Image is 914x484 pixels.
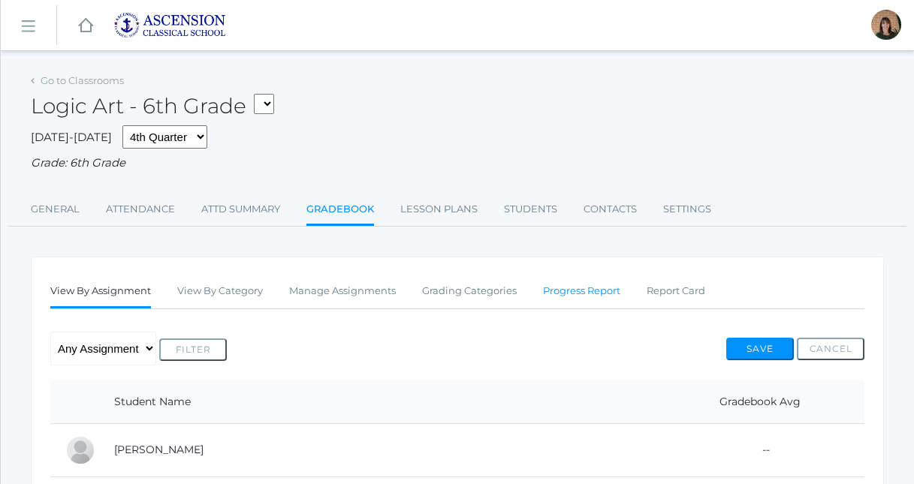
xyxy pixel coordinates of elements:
[656,423,864,476] td: --
[106,194,175,224] a: Attendance
[177,276,263,306] a: View By Category
[99,380,656,424] th: Student Name
[504,194,557,224] a: Students
[114,443,204,456] a: [PERSON_NAME]
[289,276,396,306] a: Manage Assignments
[31,130,112,144] span: [DATE]-[DATE]
[65,435,95,465] div: Levi Adams
[543,276,620,306] a: Progress Report
[31,194,80,224] a: General
[663,194,711,224] a: Settings
[159,338,227,361] button: Filter
[422,276,517,306] a: Grading Categories
[656,380,864,424] th: Gradebook Avg
[201,194,280,224] a: Attd Summary
[726,338,794,360] button: Save
[31,155,884,172] div: Grade: 6th Grade
[306,194,374,227] a: Gradebook
[797,338,864,360] button: Cancel
[113,12,226,38] img: ascension-logo-blue-113fc29133de2fb5813e50b71547a291c5fdb7962bf76d49838a2a14a36269ea.jpg
[50,276,151,308] a: View By Assignment
[584,194,637,224] a: Contacts
[647,276,705,306] a: Report Card
[871,10,901,40] div: Jennifer Anderson
[31,95,274,118] h2: Logic Art - 6th Grade
[41,74,124,86] a: Go to Classrooms
[400,194,478,224] a: Lesson Plans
